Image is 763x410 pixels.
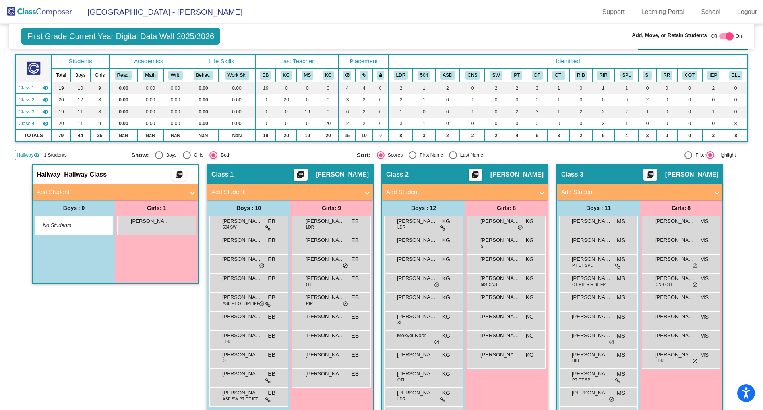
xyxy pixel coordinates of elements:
[276,68,297,82] th: Kerry Gaudiello
[702,118,724,130] td: 0
[115,200,198,216] div: Girls: 1
[656,118,678,130] td: 0
[643,169,657,181] button: Print Students Details
[724,118,747,130] td: 8
[490,171,544,179] span: [PERSON_NAME]
[724,130,747,142] td: 8
[225,71,249,80] button: Work Sk.
[372,82,389,94] td: 0
[639,68,656,82] th: Speech Improvement
[677,106,702,118] td: 0
[137,106,163,118] td: 0.00
[557,200,640,216] div: Boys : 11
[527,82,548,94] td: 3
[172,169,186,181] button: Print Students Details
[33,184,198,200] mat-expansion-panel-header: Add Student
[297,130,318,142] td: 19
[656,68,678,82] th: Resource Room
[615,94,639,106] td: 0
[18,108,34,115] span: Class 3
[163,152,177,159] div: Boys
[137,94,163,106] td: 0.00
[188,106,219,118] td: 0.00
[52,82,71,94] td: 19
[692,152,706,159] div: Filter
[71,130,91,142] td: 44
[389,82,413,94] td: 2
[389,68,413,82] th: Leader
[109,82,138,94] td: 0.00
[570,106,592,118] td: 2
[318,118,339,130] td: 20
[592,106,615,118] td: 2
[71,118,91,130] td: 11
[677,68,702,82] th: Co-Taught
[21,28,220,45] span: First Grade Current Year Digital Data Wall 2025/2026
[109,106,138,118] td: 0.00
[507,94,527,106] td: 0
[677,118,702,130] td: 0
[460,68,485,82] th: Counseling
[557,184,722,200] mat-expansion-panel-header: Add Student
[207,184,373,200] mat-expansion-panel-header: Add Student
[548,106,570,118] td: 1
[281,71,292,80] button: KG
[386,188,534,197] mat-panel-title: Add Student
[188,54,256,68] th: Life Skills
[290,200,373,216] div: Girls: 9
[592,82,615,94] td: 1
[163,130,188,142] td: NaN
[188,130,219,142] td: NaN
[460,130,485,142] td: 2
[115,71,132,80] button: Read.
[163,106,188,118] td: 0.00
[339,118,356,130] td: 2
[460,118,485,130] td: 0
[592,118,615,130] td: 3
[109,94,138,106] td: 0.00
[702,106,724,118] td: 1
[163,82,188,94] td: 0.00
[174,171,184,182] mat-icon: picture_as_pdf
[507,118,527,130] td: 0
[318,130,339,142] td: 20
[339,94,356,106] td: 3
[90,82,109,94] td: 9
[109,54,188,68] th: Academics
[143,71,158,80] button: Math
[677,82,702,94] td: 0
[188,82,219,94] td: 0.00
[460,94,485,106] td: 1
[43,120,49,127] mat-icon: visibility
[617,217,625,225] span: MS
[724,106,747,118] td: 0
[639,106,656,118] td: 1
[724,82,747,94] td: 0
[480,217,520,225] span: [PERSON_NAME]
[356,130,372,142] td: 10
[418,71,430,80] button: 504
[389,94,413,106] td: 2
[109,118,138,130] td: 0.00
[33,152,40,158] mat-icon: visibility
[90,94,109,106] td: 8
[372,130,389,142] td: 0
[33,200,115,216] div: Boys : 0
[707,71,719,80] button: IEP
[700,217,709,225] span: MS
[351,217,359,225] span: EB
[413,130,435,142] td: 3
[256,106,276,118] td: 0
[572,217,612,225] span: [PERSON_NAME]
[615,82,639,94] td: 1
[131,152,149,159] span: Show:
[356,68,372,82] th: Keep with students
[339,68,356,82] th: Keep away students
[570,82,592,94] td: 0
[217,152,230,159] div: Both
[389,54,748,68] th: Identified
[435,82,460,94] td: 2
[256,130,276,142] td: 19
[297,118,318,130] td: 0
[561,171,583,179] span: Class 3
